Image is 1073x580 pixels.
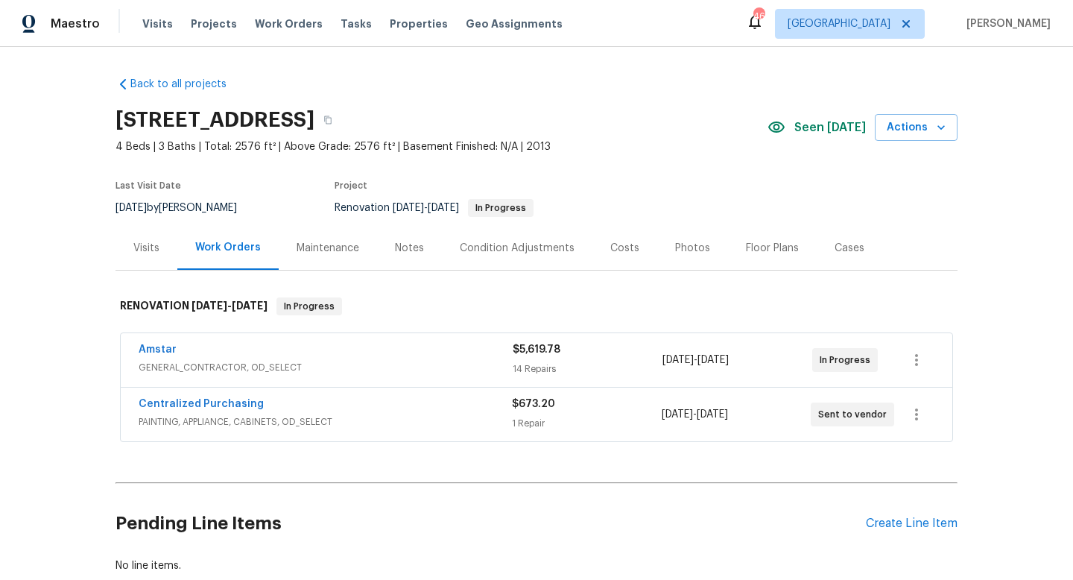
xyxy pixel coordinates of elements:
h2: Pending Line Items [115,489,866,558]
span: - [192,300,268,311]
span: Renovation [335,203,534,213]
div: Photos [675,241,710,256]
span: In Progress [820,353,876,368]
button: Copy Address [314,107,341,133]
div: Cases [835,241,864,256]
span: Projects [191,16,237,31]
span: Maestro [51,16,100,31]
div: 1 Repair [512,416,661,431]
div: Floor Plans [746,241,799,256]
span: [DATE] [697,409,728,420]
span: [DATE] [428,203,459,213]
h6: RENOVATION [120,297,268,315]
span: 4 Beds | 3 Baths | Total: 2576 ft² | Above Grade: 2576 ft² | Basement Finished: N/A | 2013 [115,139,767,154]
span: In Progress [469,204,532,212]
span: [DATE] [393,203,424,213]
span: Last Visit Date [115,181,181,190]
span: Work Orders [255,16,323,31]
span: - [662,407,728,422]
div: Create Line Item [866,517,958,531]
div: Maintenance [297,241,359,256]
span: $5,619.78 [513,344,560,355]
button: Actions [875,114,958,142]
span: [DATE] [192,300,227,311]
div: Condition Adjustments [460,241,575,256]
span: GENERAL_CONTRACTOR, OD_SELECT [139,360,513,375]
span: Geo Assignments [466,16,563,31]
div: RENOVATION [DATE]-[DATE]In Progress [115,283,958,330]
div: Notes [395,241,424,256]
span: Tasks [341,19,372,29]
span: Actions [887,119,946,137]
div: by [PERSON_NAME] [115,199,255,217]
span: [PERSON_NAME] [960,16,1051,31]
span: [DATE] [662,409,693,420]
span: [DATE] [662,355,694,365]
span: [DATE] [115,203,147,213]
div: Visits [133,241,159,256]
span: [DATE] [232,300,268,311]
div: 14 Repairs [513,362,662,376]
span: - [393,203,459,213]
span: Project [335,181,367,190]
div: Work Orders [195,240,261,255]
div: 46 [753,9,764,24]
span: PAINTING, APPLIANCE, CABINETS, OD_SELECT [139,414,512,429]
span: In Progress [278,299,341,314]
span: Properties [390,16,448,31]
span: Visits [142,16,173,31]
span: Seen [DATE] [794,120,866,135]
a: Amstar [139,344,177,355]
a: Centralized Purchasing [139,399,264,409]
span: - [662,353,729,368]
div: Costs [610,241,639,256]
h2: [STREET_ADDRESS] [115,113,314,127]
div: No line items. [115,558,958,573]
a: Back to all projects [115,77,259,92]
span: [DATE] [697,355,729,365]
span: $673.20 [512,399,555,409]
span: [GEOGRAPHIC_DATA] [788,16,890,31]
span: Sent to vendor [818,407,893,422]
